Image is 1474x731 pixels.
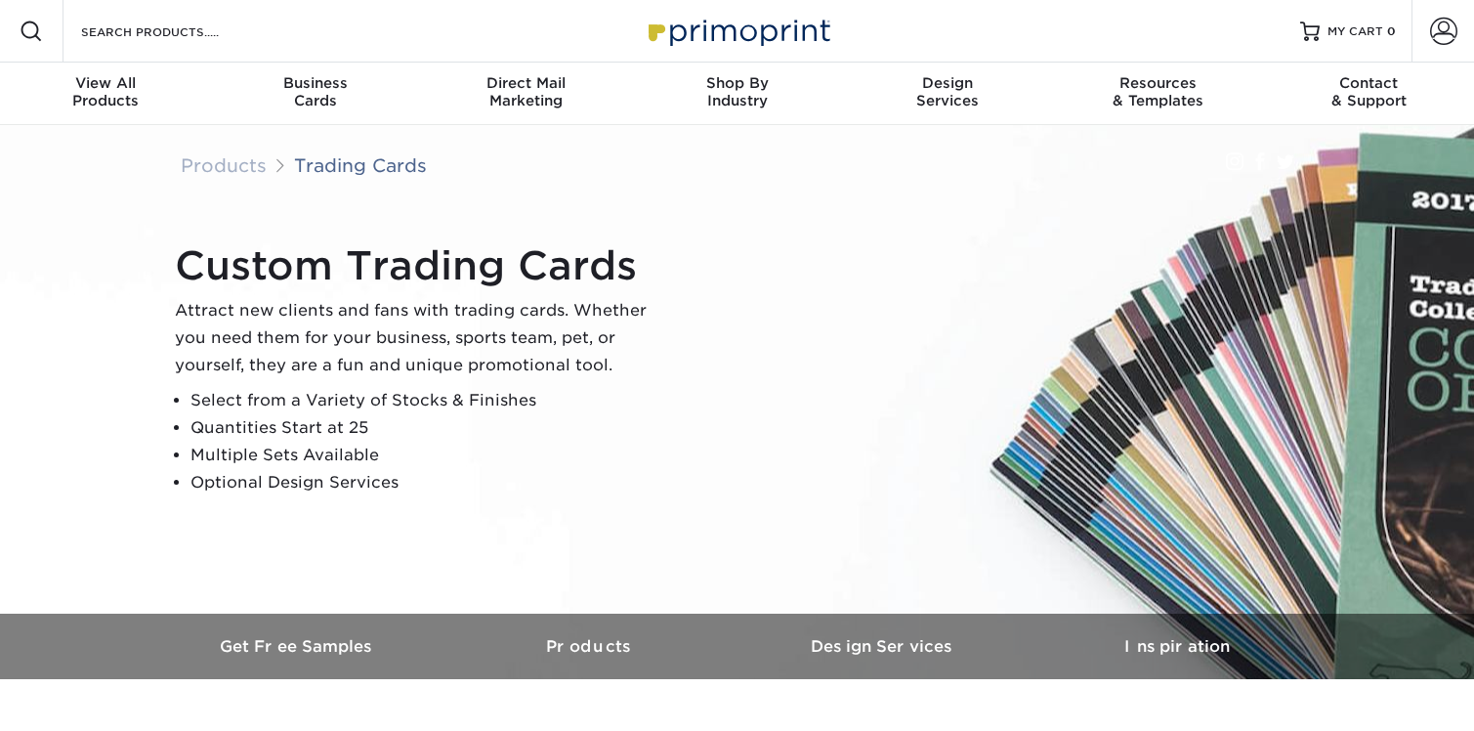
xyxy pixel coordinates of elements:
span: 0 [1387,24,1396,38]
p: Attract new clients and fans with trading cards. Whether you need them for your business, sports ... [175,297,663,379]
img: Primoprint [640,10,835,52]
a: Direct MailMarketing [421,63,632,125]
span: MY CART [1327,23,1383,40]
li: Quantities Start at 25 [190,414,663,442]
h3: Design Services [737,637,1031,656]
span: Direct Mail [421,74,632,92]
span: Business [211,74,422,92]
li: Multiple Sets Available [190,442,663,469]
h3: Products [444,637,737,656]
div: Cards [211,74,422,109]
a: Resources& Templates [1053,63,1264,125]
span: Design [842,74,1053,92]
a: Trading Cards [294,154,427,176]
span: Shop By [632,74,843,92]
h1: Custom Trading Cards [175,242,663,289]
div: & Support [1263,74,1474,109]
div: Services [842,74,1053,109]
div: Marketing [421,74,632,109]
li: Optional Design Services [190,469,663,496]
span: Contact [1263,74,1474,92]
a: Get Free Samples [151,614,444,679]
a: Products [181,154,267,176]
span: Resources [1053,74,1264,92]
div: & Templates [1053,74,1264,109]
input: SEARCH PRODUCTS..... [79,20,270,43]
a: Products [444,614,737,679]
h3: Get Free Samples [151,637,444,656]
a: Design Services [737,614,1031,679]
li: Select from a Variety of Stocks & Finishes [190,387,663,414]
a: Contact& Support [1263,63,1474,125]
a: BusinessCards [211,63,422,125]
a: Inspiration [1031,614,1324,679]
a: DesignServices [842,63,1053,125]
h3: Inspiration [1031,637,1324,656]
a: Shop ByIndustry [632,63,843,125]
div: Industry [632,74,843,109]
